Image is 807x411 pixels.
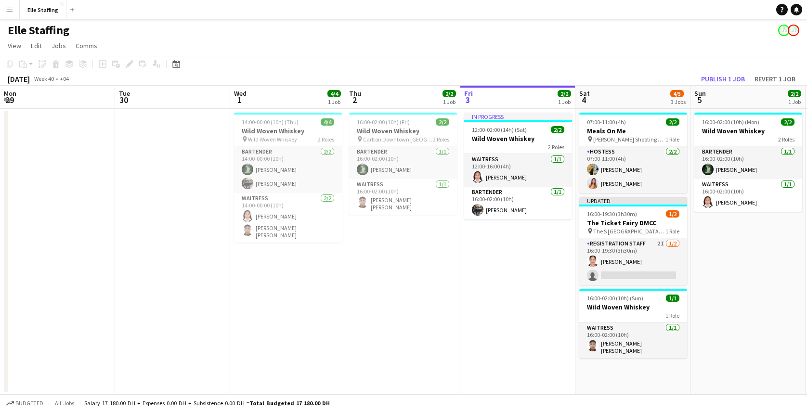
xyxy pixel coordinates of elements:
[593,228,665,235] span: The S [GEOGRAPHIC_DATA] [GEOGRAPHIC_DATA]
[15,400,43,407] span: Budgeted
[328,98,340,105] div: 1 Job
[666,118,679,126] span: 2/2
[443,98,456,105] div: 1 Job
[348,94,361,105] span: 2
[593,136,665,143] span: [PERSON_NAME] Shooting Club
[579,89,590,98] span: Sat
[666,210,679,218] span: 1/2
[234,146,342,193] app-card-role: Bartender2/214:00-00:00 (10h)[PERSON_NAME][PERSON_NAME]
[349,127,457,135] h3: Wild Woven Whiskey
[579,238,687,285] app-card-role: Registration Staff2I1/216:00-19:30 (3h30m)[PERSON_NAME]
[694,113,802,212] app-job-card: 16:00-02:00 (10h) (Mon)2/2Wild Woven Whiskey2 RolesBartender1/116:00-02:00 (10h)[PERSON_NAME]Wait...
[234,89,247,98] span: Wed
[349,89,361,98] span: Thu
[464,89,473,98] span: Fri
[693,94,706,105] span: 5
[119,89,130,98] span: Tue
[4,39,25,52] a: View
[349,146,457,179] app-card-role: Bartender1/116:00-02:00 (10h)[PERSON_NAME]
[433,136,449,143] span: 2 Roles
[234,127,342,135] h3: Wild Woven Whiskey
[788,98,801,105] div: 1 Job
[778,136,794,143] span: 2 Roles
[666,295,679,302] span: 1/1
[578,94,590,105] span: 4
[20,0,66,19] button: Elle Staffing
[117,94,130,105] span: 30
[579,146,687,193] app-card-role: Hostess2/207:00-11:00 (4h)[PERSON_NAME][PERSON_NAME]
[8,41,21,50] span: View
[463,94,473,105] span: 3
[665,136,679,143] span: 1 Role
[579,127,687,135] h3: Meals On Me
[464,113,572,120] div: In progress
[558,90,571,97] span: 2/2
[8,74,30,84] div: [DATE]
[670,90,684,97] span: 4/5
[2,94,16,105] span: 29
[72,39,101,52] a: Comms
[357,118,410,126] span: 16:00-02:00 (10h) (Fri)
[472,126,527,133] span: 12:00-02:00 (14h) (Sat)
[249,399,330,407] span: Total Budgeted 17 180.00 DH
[579,113,687,193] app-job-card: 07:00-11:00 (4h)2/2Meals On Me [PERSON_NAME] Shooting Club1 RoleHostess2/207:00-11:00 (4h)[PERSON...
[579,197,687,285] app-job-card: Updated16:00-19:30 (3h30m)1/2The Ticket Fairy DMCC The S [GEOGRAPHIC_DATA] [GEOGRAPHIC_DATA]1 Rol...
[464,154,572,187] app-card-role: Waitress1/112:00-16:00 (4h)[PERSON_NAME]
[587,295,643,302] span: 16:00-02:00 (10h) (Sun)
[464,134,572,143] h3: Wild Woven Whiskey
[464,113,572,219] app-job-card: In progress12:00-02:00 (14h) (Sat)2/2Wild Woven Whiskey2 RolesWaitress1/112:00-16:00 (4h)[PERSON_...
[321,118,334,126] span: 4/4
[579,289,687,358] app-job-card: 16:00-02:00 (10h) (Sun)1/1Wild Woven Whiskey1 RoleWaitress1/116:00-02:00 (10h)[PERSON_NAME] [PERS...
[5,398,45,409] button: Budgeted
[587,210,637,218] span: 16:00-19:30 (3h30m)
[27,39,46,52] a: Edit
[548,143,564,151] span: 2 Roles
[665,312,679,319] span: 1 Role
[31,41,42,50] span: Edit
[781,118,794,126] span: 2/2
[327,90,341,97] span: 4/4
[694,89,706,98] span: Sun
[60,75,69,82] div: +04
[436,118,449,126] span: 2/2
[233,94,247,105] span: 1
[579,303,687,311] h3: Wild Woven Whiskey
[242,118,299,126] span: 14:00-00:00 (10h) (Thu)
[234,193,342,243] app-card-role: Waitress2/214:00-00:00 (10h)[PERSON_NAME][PERSON_NAME] [PERSON_NAME]
[694,179,802,212] app-card-role: Waitress1/116:00-02:00 (10h)[PERSON_NAME]
[579,322,687,358] app-card-role: Waitress1/116:00-02:00 (10h)[PERSON_NAME] [PERSON_NAME]
[694,146,802,179] app-card-role: Bartender1/116:00-02:00 (10h)[PERSON_NAME]
[587,118,626,126] span: 07:00-11:00 (4h)
[671,98,686,105] div: 3 Jobs
[84,399,330,407] div: Salary 17 180.00 DH + Expenses 0.00 DH + Subsistence 0.00 DH =
[53,399,76,407] span: All jobs
[349,179,457,215] app-card-role: Waitress1/116:00-02:00 (10h)[PERSON_NAME] [PERSON_NAME]
[751,73,799,85] button: Revert 1 job
[558,98,571,105] div: 1 Job
[4,89,16,98] span: Mon
[349,113,457,215] app-job-card: 16:00-02:00 (10h) (Fri)2/2Wild Woven Whiskey Carlton Downtown [GEOGRAPHIC_DATA]2 RolesBartender1/...
[76,41,97,50] span: Comms
[697,73,749,85] button: Publish 1 job
[248,136,297,143] span: Wild Woven Whiskey
[363,136,433,143] span: Carlton Downtown [GEOGRAPHIC_DATA]
[579,218,687,227] h3: The Ticket Fairy DMCC
[694,127,802,135] h3: Wild Woven Whiskey
[234,113,342,243] app-job-card: 14:00-00:00 (10h) (Thu)4/4Wild Woven Whiskey Wild Woven Whiskey2 RolesBartender2/214:00-00:00 (10...
[32,75,56,82] span: Week 40
[788,25,799,36] app-user-avatar: Gaelle Vanmullem
[778,25,790,36] app-user-avatar: Gaelle Vanmullem
[551,126,564,133] span: 2/2
[788,90,801,97] span: 2/2
[464,187,572,219] app-card-role: Bartender1/116:00-02:00 (10h)[PERSON_NAME]
[48,39,70,52] a: Jobs
[318,136,334,143] span: 2 Roles
[52,41,66,50] span: Jobs
[579,197,687,205] div: Updated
